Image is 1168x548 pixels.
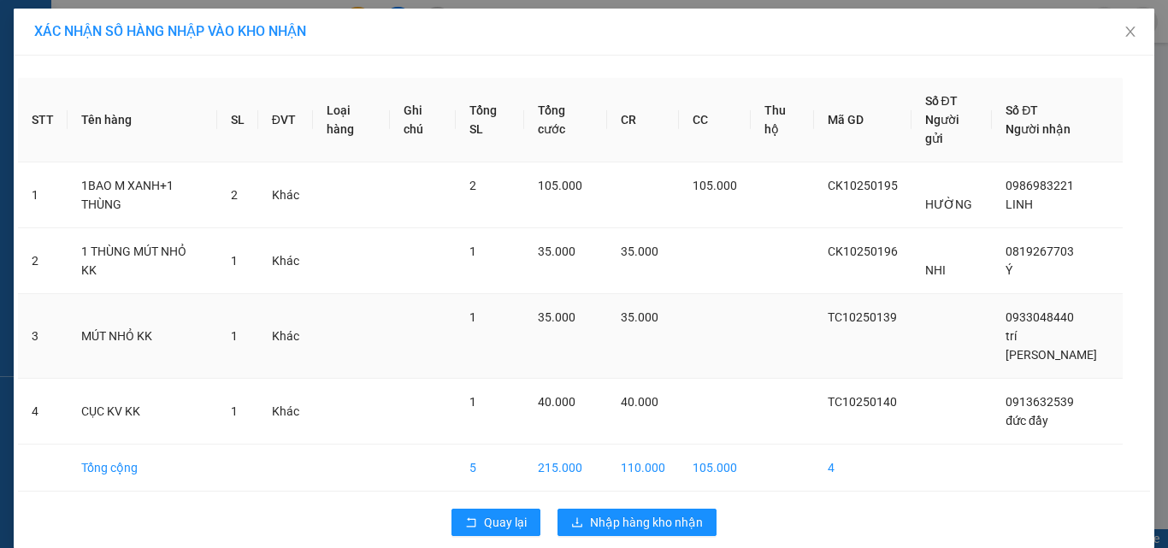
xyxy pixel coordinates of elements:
[456,78,524,162] th: Tổng SL
[621,310,658,324] span: 35.000
[7,92,135,109] span: 0902467736 -
[258,228,313,294] td: Khác
[390,78,455,162] th: Ghi chú
[814,78,911,162] th: Mã GD
[621,395,658,409] span: 40.000
[231,188,238,202] span: 2
[68,162,217,228] td: 1BAO M XANH+1 THÙNG
[18,379,68,445] td: 4
[484,513,527,532] span: Quay lại
[1006,395,1074,409] span: 0913632539
[7,74,250,90] p: NHẬN:
[925,113,959,145] span: Người gửi
[7,111,138,127] span: GIAO:
[814,445,911,492] td: 4
[258,294,313,379] td: Khác
[18,294,68,379] td: 3
[538,395,575,409] span: 40.000
[557,509,717,536] button: downloadNhập hàng kho nhận
[524,78,607,162] th: Tổng cước
[313,78,390,162] th: Loại hàng
[621,245,658,258] span: 35.000
[679,78,751,162] th: CC
[258,379,313,445] td: Khác
[693,179,737,192] span: 105.000
[469,395,476,409] span: 1
[91,92,135,109] span: HUYỀN
[258,162,313,228] td: Khác
[571,516,583,530] span: download
[34,23,306,39] span: XÁC NHẬN SỐ HÀNG NHẬP VÀO KHO NHẬN
[538,179,582,192] span: 105.000
[1006,310,1074,324] span: 0933048440
[18,78,68,162] th: STT
[1006,179,1074,192] span: 0986983221
[217,78,258,162] th: SL
[68,379,217,445] td: CỤC KV KK
[590,513,703,532] span: Nhập hàng kho nhận
[1006,329,1097,362] span: trí [PERSON_NAME]
[1124,25,1137,38] span: close
[538,245,575,258] span: 35.000
[68,294,217,379] td: MÚT NHỎ KK
[607,445,679,492] td: 110.000
[1006,245,1074,258] span: 0819267703
[231,254,238,268] span: 1
[1106,9,1154,56] button: Close
[57,9,198,26] strong: BIÊN NHẬN GỬI HÀNG
[925,197,972,211] span: HƯỜNG
[156,50,175,66] span: ÂN
[828,179,898,192] span: CK10250195
[231,329,238,343] span: 1
[679,445,751,492] td: 105.000
[44,111,138,127] span: KO BAO HƯ BỂ
[925,263,946,277] span: NHI
[1006,122,1071,136] span: Người nhận
[828,395,897,409] span: TC10250140
[7,33,250,66] p: GỬI:
[607,78,679,162] th: CR
[18,162,68,228] td: 1
[925,94,958,108] span: Số ĐT
[48,74,134,90] span: VP Càng Long
[469,245,476,258] span: 1
[1006,197,1033,211] span: LINH
[538,310,575,324] span: 35.000
[469,179,476,192] span: 2
[1006,263,1012,277] span: Ý
[1006,414,1048,427] span: đức đầy
[68,445,217,492] td: Tổng cộng
[469,310,476,324] span: 1
[828,310,897,324] span: TC10250139
[231,404,238,418] span: 1
[451,509,540,536] button: rollbackQuay lại
[828,245,898,258] span: CK10250196
[68,228,217,294] td: 1 THÙNG MÚT NHỎ KK
[258,78,313,162] th: ĐVT
[524,445,607,492] td: 215.000
[456,445,524,492] td: 5
[68,78,217,162] th: Tên hàng
[1006,103,1038,117] span: Số ĐT
[751,78,814,162] th: Thu hộ
[18,228,68,294] td: 2
[465,516,477,530] span: rollback
[7,33,175,66] span: VP [PERSON_NAME] ([GEOGRAPHIC_DATA]) -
